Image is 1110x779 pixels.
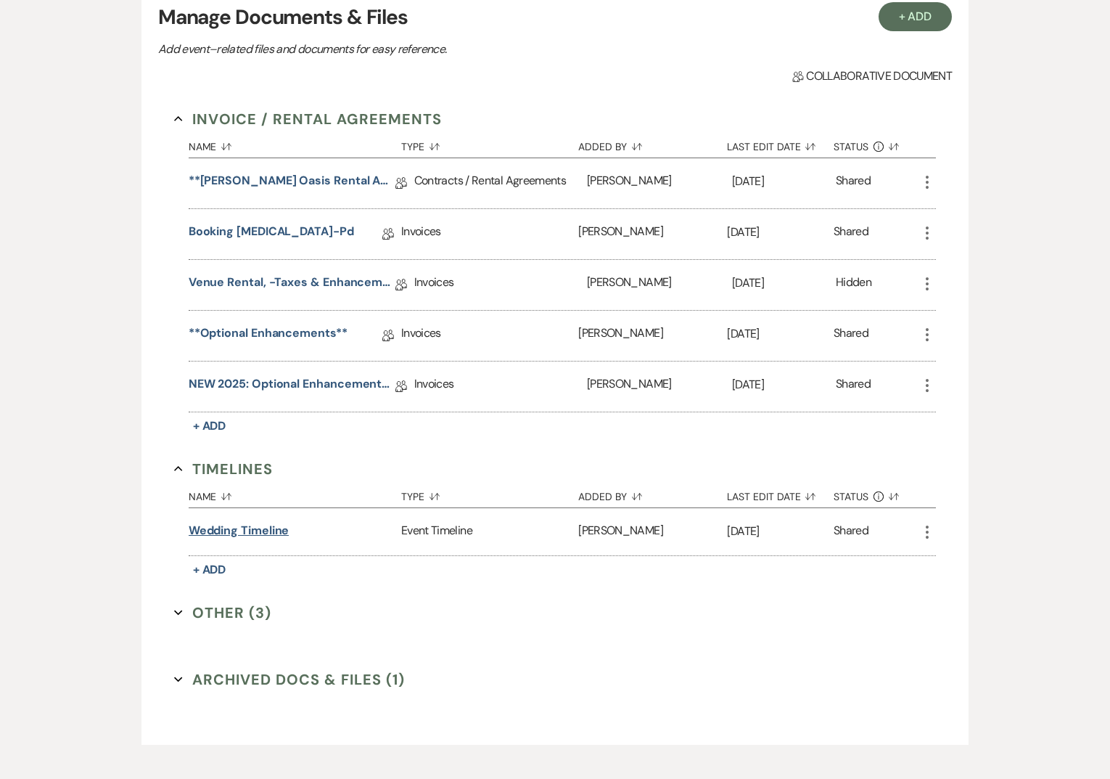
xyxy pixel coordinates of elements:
[834,325,868,347] div: Shared
[414,362,587,412] div: Invoices
[401,480,578,507] button: Type
[578,209,727,259] div: [PERSON_NAME]
[879,2,953,31] button: + Add
[414,158,587,208] div: Contracts / Rental Agreements
[189,375,395,398] a: NEW 2025: Optional Enhancements + Information
[189,480,401,507] button: Name
[401,311,578,361] div: Invoices
[834,223,868,245] div: Shared
[189,274,395,296] a: Venue Rental, -Taxes & Enhancements
[189,325,348,347] a: **Optional Enhancements**
[189,130,401,158] button: Name
[732,172,836,191] p: [DATE]
[836,375,871,398] div: Shared
[732,274,836,293] p: [DATE]
[401,130,578,158] button: Type
[836,274,871,296] div: Hidden
[587,158,732,208] div: [PERSON_NAME]
[193,562,226,577] span: + Add
[792,68,952,85] span: Collaborative document
[174,669,405,690] button: Archived Docs & Files (1)
[834,142,868,152] span: Status
[727,325,834,343] p: [DATE]
[578,311,727,361] div: [PERSON_NAME]
[174,108,442,130] button: Invoice / Rental Agreements
[578,130,727,158] button: Added By
[587,260,732,310] div: [PERSON_NAME]
[401,508,578,555] div: Event Timeline
[727,480,834,507] button: Last Edit Date
[732,375,836,394] p: [DATE]
[189,522,289,539] button: Wedding Timeline
[834,492,868,502] span: Status
[174,458,273,480] button: Timelines
[189,416,231,436] button: + Add
[401,209,578,259] div: Invoices
[834,480,918,507] button: Status
[158,2,952,33] h3: Manage Documents & Files
[158,40,666,59] p: Add event–related files and documents for easy reference.
[834,130,918,158] button: Status
[578,508,727,555] div: [PERSON_NAME]
[727,223,834,242] p: [DATE]
[189,223,354,245] a: Booking [MEDICAL_DATA]-pd
[193,418,226,433] span: + Add
[834,522,868,542] div: Shared
[578,480,727,507] button: Added By
[727,522,834,541] p: [DATE]
[836,172,871,195] div: Shared
[174,602,271,624] button: Other (3)
[414,260,587,310] div: Invoices
[727,130,834,158] button: Last Edit Date
[189,560,231,580] button: + Add
[587,362,732,412] div: [PERSON_NAME]
[189,172,395,195] a: **[PERSON_NAME] Oasis Rental Agreement**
